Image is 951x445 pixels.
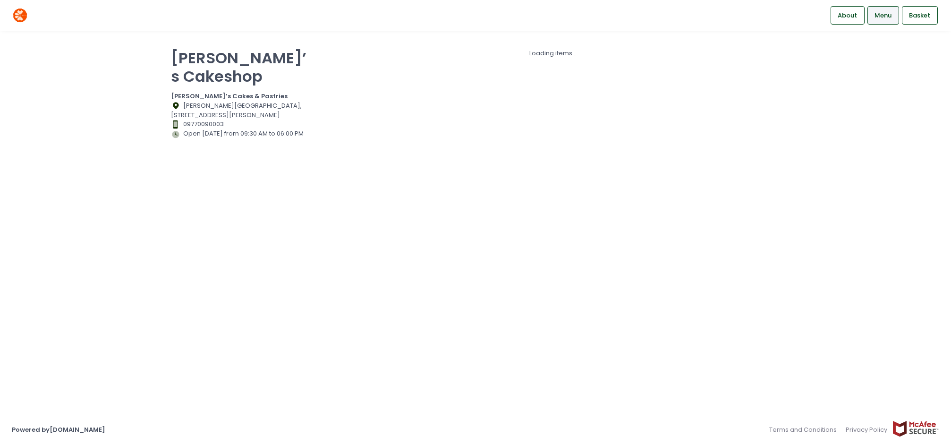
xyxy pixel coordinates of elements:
[171,92,288,101] b: [PERSON_NAME]’s Cakes & Pastries
[171,101,314,120] div: [PERSON_NAME][GEOGRAPHIC_DATA], [STREET_ADDRESS][PERSON_NAME]
[171,129,314,149] div: Open [DATE] from 09:30 AM to 06:00 PM
[875,11,892,20] span: Menu
[171,120,314,129] div: 09770090003
[326,49,780,58] div: Loading items...
[909,11,930,20] span: Basket
[838,11,857,20] span: About
[12,7,28,24] img: logo
[841,420,892,439] a: Privacy Policy
[769,420,841,439] a: Terms and Conditions
[892,420,939,437] img: mcafee-secure
[831,6,865,24] a: About
[171,49,314,86] p: [PERSON_NAME]’s Cakeshop
[12,425,105,434] a: Powered by[DOMAIN_NAME]
[171,139,224,149] button: see store hours
[867,6,899,24] a: Menu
